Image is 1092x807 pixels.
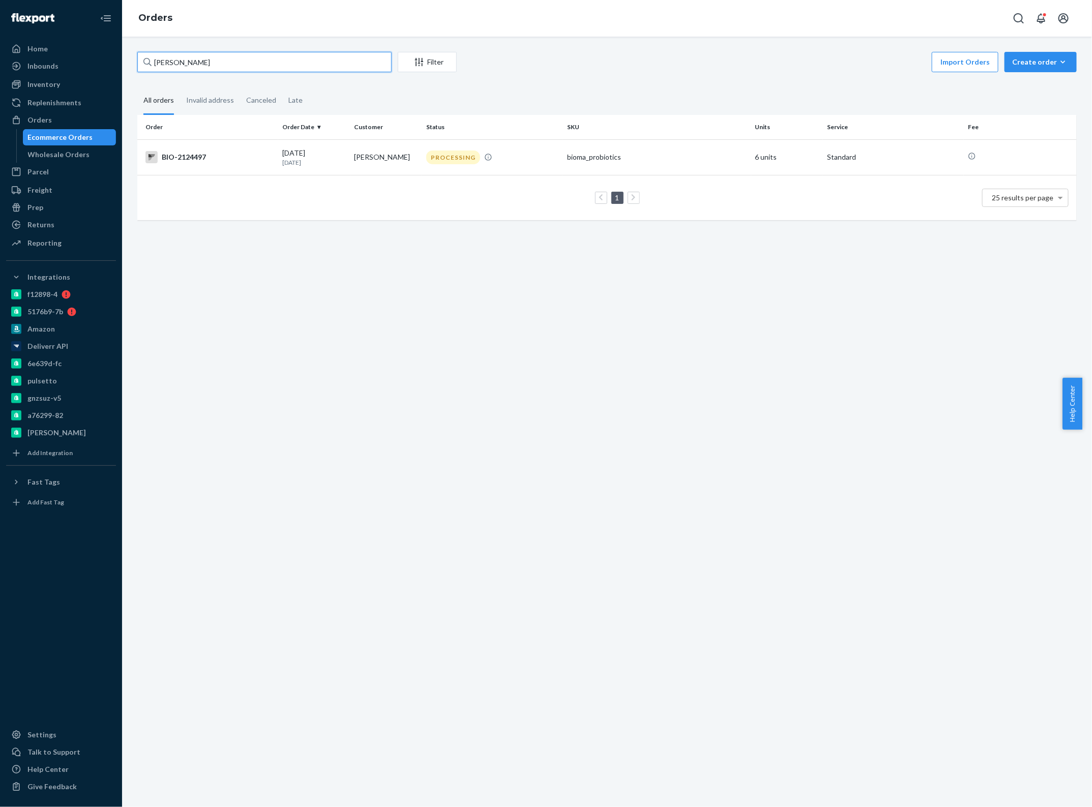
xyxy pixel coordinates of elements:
[27,764,69,774] div: Help Center
[6,286,116,303] a: f12898-4
[27,289,57,300] div: f12898-4
[567,152,747,162] div: bioma_probiotics
[27,44,48,54] div: Home
[27,341,68,351] div: Deliverr API
[751,115,823,139] th: Units
[27,324,55,334] div: Amazon
[27,167,49,177] div: Parcel
[27,498,64,506] div: Add Fast Tag
[6,445,116,461] a: Add Integration
[6,407,116,424] a: a76299-82
[27,238,62,248] div: Reporting
[6,41,116,57] a: Home
[6,338,116,354] a: Deliverr API
[27,358,62,369] div: 6e639d-fc
[27,730,56,740] div: Settings
[137,52,392,72] input: Search orders
[6,95,116,111] a: Replenishments
[563,115,751,139] th: SKU
[137,115,278,139] th: Order
[27,202,43,213] div: Prep
[282,158,346,167] p: [DATE]
[6,373,116,389] a: pulsetto
[27,115,52,125] div: Orders
[6,425,116,441] a: [PERSON_NAME]
[23,146,116,163] a: Wholesale Orders
[27,747,80,757] div: Talk to Support
[932,52,998,72] button: Import Orders
[823,115,964,139] th: Service
[11,13,54,23] img: Flexport logo
[6,321,116,337] a: Amazon
[6,761,116,778] a: Help Center
[27,220,54,230] div: Returns
[27,428,86,438] div: [PERSON_NAME]
[6,182,116,198] a: Freight
[27,410,63,421] div: a76299-82
[27,185,52,195] div: Freight
[1009,8,1029,28] button: Open Search Box
[27,376,57,386] div: pulsetto
[751,139,823,175] td: 6 units
[6,76,116,93] a: Inventory
[282,148,346,167] div: [DATE]
[613,193,622,202] a: Page 1 is your current page
[186,87,234,113] div: Invalid address
[288,87,303,113] div: Late
[246,87,276,113] div: Canceled
[145,151,274,163] div: BIO-2124497
[355,123,419,131] div: Customer
[138,12,172,23] a: Orders
[27,98,81,108] div: Replenishments
[143,87,174,115] div: All orders
[6,269,116,285] button: Integrations
[1031,8,1051,28] button: Open notifications
[350,139,423,175] td: [PERSON_NAME]
[278,115,350,139] th: Order Date
[96,8,116,28] button: Close Navigation
[6,390,116,406] a: gnzsuz-v5
[6,355,116,372] a: 6e639d-fc
[27,307,63,317] div: 5176b9-7b
[6,164,116,180] a: Parcel
[992,193,1054,202] span: 25 results per page
[6,727,116,743] a: Settings
[6,58,116,74] a: Inbounds
[23,129,116,145] a: Ecommerce Orders
[6,199,116,216] a: Prep
[1063,378,1082,430] button: Help Center
[27,782,77,792] div: Give Feedback
[6,744,116,760] a: Talk to Support
[27,449,73,457] div: Add Integration
[1053,8,1074,28] button: Open account menu
[827,152,960,162] p: Standard
[964,115,1077,139] th: Fee
[1005,52,1077,72] button: Create order
[6,779,116,795] button: Give Feedback
[6,304,116,320] a: 5176b9-7b
[6,235,116,251] a: Reporting
[27,272,70,282] div: Integrations
[6,494,116,511] a: Add Fast Tag
[28,132,93,142] div: Ecommerce Orders
[1012,57,1069,67] div: Create order
[6,474,116,490] button: Fast Tags
[6,112,116,128] a: Orders
[398,52,457,72] button: Filter
[398,57,456,67] div: Filter
[27,477,60,487] div: Fast Tags
[28,150,90,160] div: Wholesale Orders
[27,393,61,403] div: gnzsuz-v5
[130,4,181,33] ol: breadcrumbs
[426,151,480,164] div: PROCESSING
[27,61,58,71] div: Inbounds
[6,217,116,233] a: Returns
[27,79,60,89] div: Inventory
[422,115,563,139] th: Status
